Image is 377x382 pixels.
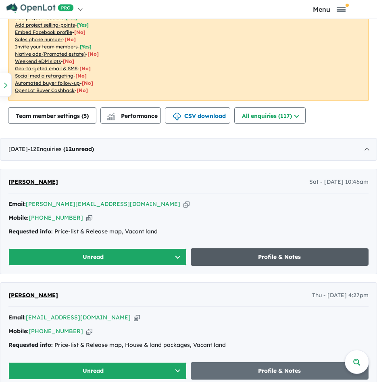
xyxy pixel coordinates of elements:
img: download icon [173,113,181,121]
strong: Mobile: [8,214,29,221]
span: [No] [79,65,91,71]
a: [PERSON_NAME][EMAIL_ADDRESS][DOMAIN_NAME] [26,200,180,208]
u: Native ads (Promoted estate) [15,51,85,57]
button: Unread [8,362,187,380]
span: [No] [87,51,99,57]
u: Embed Facebook profile [15,29,72,35]
a: [PHONE_NUMBER] [29,214,83,221]
button: All enquiries (117) [234,107,306,124]
span: [No] [77,87,88,93]
a: Profile & Notes [191,362,369,380]
div: Price-list & Release map, House & land packages, Vacant land [8,340,369,350]
span: [PERSON_NAME] [8,292,58,299]
u: Social media retargeting [15,73,73,79]
a: [PHONE_NUMBER] [29,327,83,335]
button: Toggle navigation [284,5,375,13]
span: [ Yes ] [77,22,89,28]
span: [PERSON_NAME] [8,178,58,185]
span: [ No ] [74,29,85,35]
span: Sat - [DATE] 10:46am [309,177,369,187]
u: Geo-targeted email & SMS [15,65,77,71]
span: [No] [63,58,74,64]
strong: Email: [8,314,26,321]
button: Copy [183,200,190,208]
button: Copy [86,327,92,336]
span: 12 [65,145,72,153]
span: [No] [82,80,93,86]
u: Sales phone number [15,36,62,42]
button: Copy [134,313,140,322]
span: [ Yes ] [80,44,92,50]
strong: Email: [8,200,26,208]
strong: Mobile: [8,327,29,335]
a: [PERSON_NAME] [8,291,58,300]
u: OpenLot Buyer Cashback [15,87,75,93]
u: Automated buyer follow-up [15,80,80,86]
img: line-chart.svg [107,113,115,117]
strong: ( unread) [63,145,94,153]
button: Copy [86,214,92,222]
span: Thu - [DATE] 4:27pm [312,291,369,300]
span: 5 [83,112,87,120]
a: [PERSON_NAME] [8,177,58,187]
u: Add project selling-points [15,22,75,28]
button: Unread [8,248,187,266]
strong: Requested info: [8,341,53,348]
span: [ No ] [65,36,76,42]
a: [EMAIL_ADDRESS][DOMAIN_NAME] [26,314,131,321]
button: Team member settings (5) [8,107,96,124]
span: [No] [75,73,87,79]
u: Invite your team members [15,44,78,50]
button: CSV download [165,107,230,124]
strong: Requested info: [8,228,53,235]
u: Weekend eDM slots [15,58,61,64]
span: Performance [108,112,158,120]
img: bar-chart.svg [107,115,115,120]
button: Performance [100,107,161,124]
img: Openlot PRO Logo White [6,3,74,13]
a: Profile & Notes [191,248,369,266]
div: Price-list & Release map, Vacant land [8,227,369,237]
span: - 12 Enquir ies [28,145,94,153]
